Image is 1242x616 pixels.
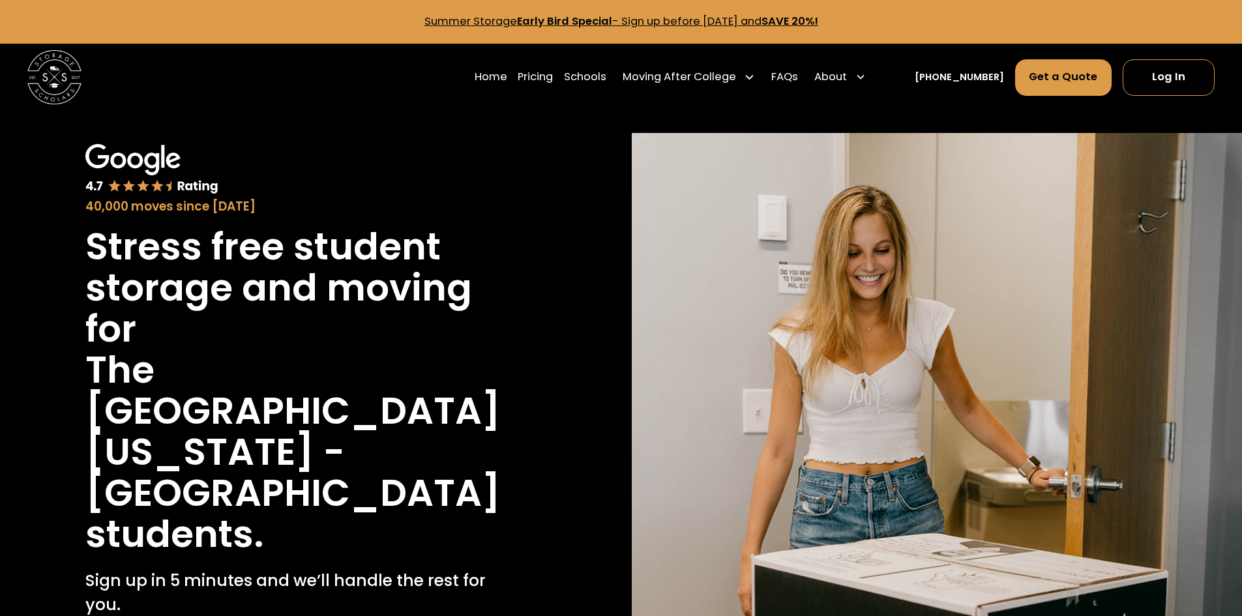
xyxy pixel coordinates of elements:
[27,50,81,104] a: home
[617,58,761,96] div: Moving After College
[27,50,81,104] img: Storage Scholars main logo
[915,70,1004,85] a: [PHONE_NUMBER]
[1123,59,1215,96] a: Log In
[85,226,525,349] h1: Stress free student storage and moving for
[623,69,736,85] div: Moving After College
[771,58,798,96] a: FAQs
[761,14,818,29] strong: SAVE 20%!
[517,14,612,29] strong: Early Bird Special
[85,144,218,195] img: Google 4.7 star rating
[814,69,847,85] div: About
[475,58,507,96] a: Home
[518,58,553,96] a: Pricing
[85,198,525,216] div: 40,000 moves since [DATE]
[85,349,525,514] h1: The [GEOGRAPHIC_DATA][US_STATE] - [GEOGRAPHIC_DATA]
[1015,59,1112,96] a: Get a Quote
[564,58,606,96] a: Schools
[85,514,264,555] h1: students.
[424,14,818,29] a: Summer StorageEarly Bird Special- Sign up before [DATE] andSAVE 20%!
[809,58,872,96] div: About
